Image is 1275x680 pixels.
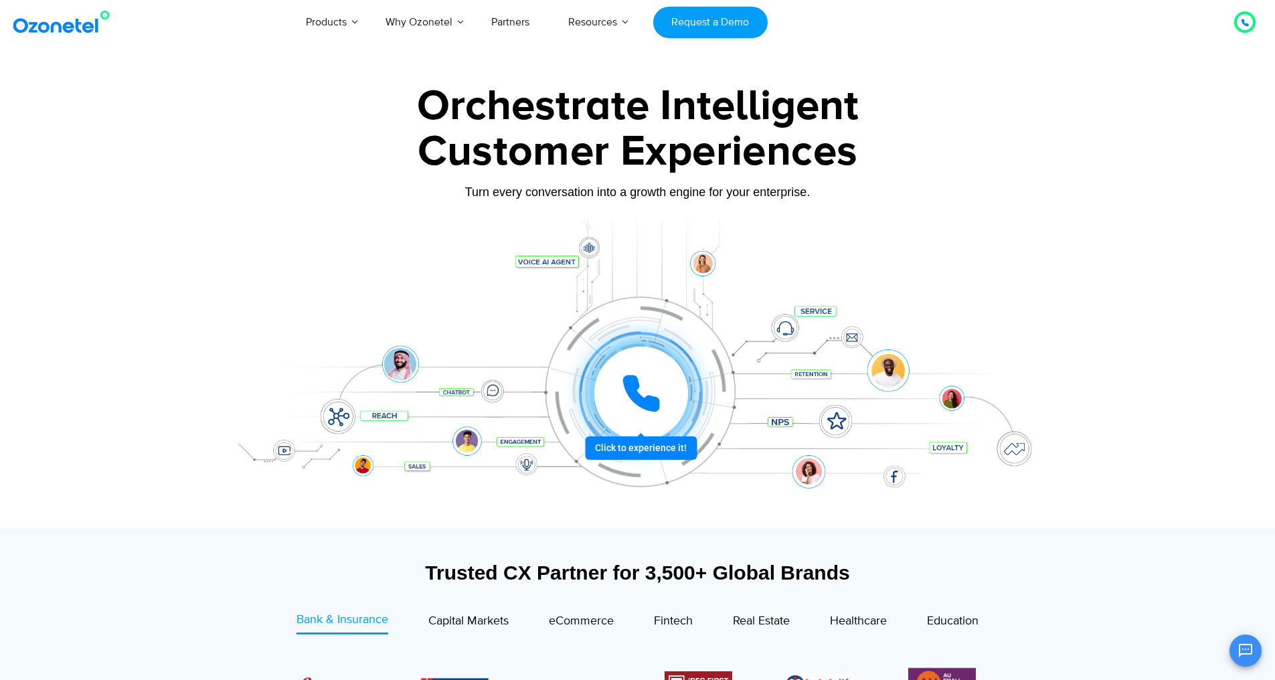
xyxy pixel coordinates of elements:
[733,614,790,628] span: Real Estate
[296,612,388,627] span: Bank & Insurance
[220,120,1056,184] div: Customer Experiences
[653,7,768,38] a: Request a Demo
[549,611,614,634] a: eCommerce
[549,614,614,628] span: eCommerce
[830,611,887,634] a: Healthcare
[927,611,979,634] a: Education
[428,614,509,628] span: Capital Markets
[220,85,1056,128] div: Orchestrate Intelligent
[428,611,509,634] a: Capital Markets
[226,561,1049,584] div: Trusted CX Partner for 3,500+ Global Brands
[927,614,979,628] span: Education
[654,611,693,634] a: Fintech
[654,614,693,628] span: Fintech
[1229,634,1262,667] button: Open chat
[830,614,887,628] span: Healthcare
[296,611,388,634] a: Bank & Insurance
[220,185,1056,199] div: Turn every conversation into a growth engine for your enterprise.
[733,611,790,634] a: Real Estate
